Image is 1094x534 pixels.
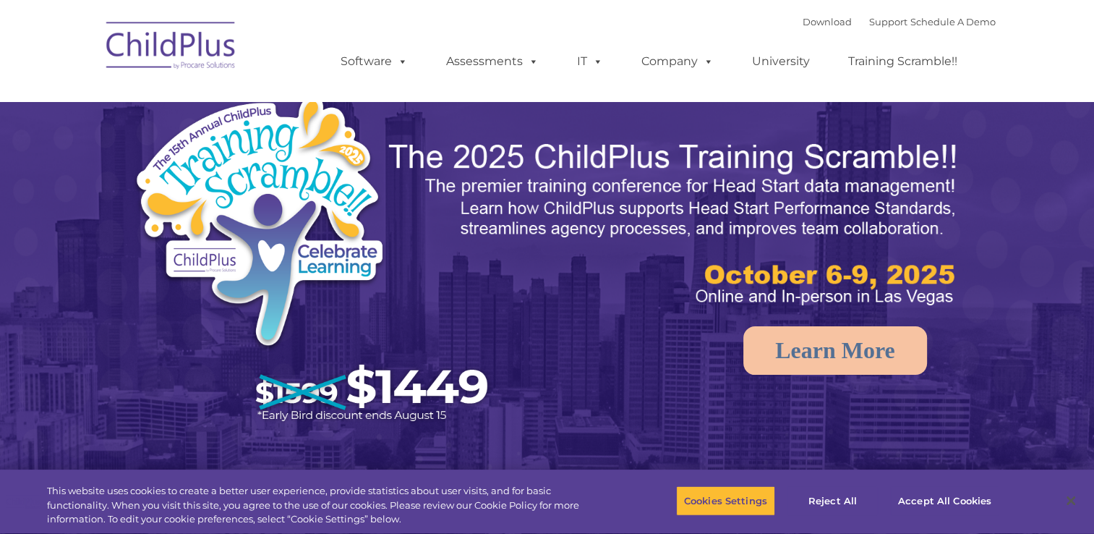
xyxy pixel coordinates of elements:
[432,47,553,76] a: Assessments
[803,16,996,27] font: |
[99,12,244,84] img: ChildPlus by Procare Solutions
[869,16,907,27] a: Support
[910,16,996,27] a: Schedule A Demo
[738,47,824,76] a: University
[743,326,927,375] a: Learn More
[787,486,878,516] button: Reject All
[47,484,602,527] div: This website uses cookies to create a better user experience, provide statistics about user visit...
[890,486,999,516] button: Accept All Cookies
[201,96,245,106] span: Last name
[326,47,422,76] a: Software
[201,155,262,166] span: Phone number
[676,486,775,516] button: Cookies Settings
[627,47,728,76] a: Company
[563,47,617,76] a: IT
[1055,485,1087,517] button: Close
[803,16,852,27] a: Download
[834,47,972,76] a: Training Scramble!!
